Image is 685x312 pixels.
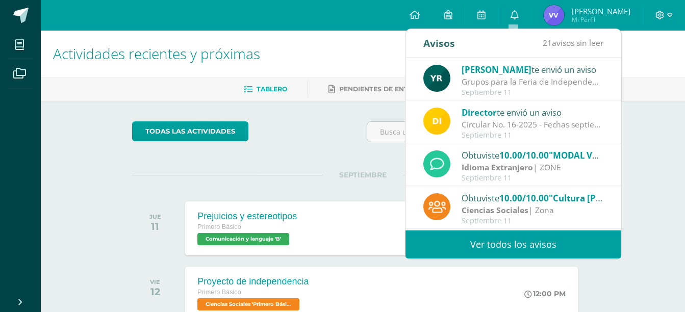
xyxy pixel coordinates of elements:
[462,204,603,216] div: | Zona
[244,81,287,97] a: Tablero
[549,149,670,161] span: "MODAL VERBS WORKSHEET"
[462,76,603,88] div: Grupos para la Feria de Independencia : Grupos para la Feria de Independencia Grupo 1 de 9:30 a 9...
[462,148,603,162] div: Obtuviste en
[197,289,241,296] span: Primero Básico
[543,37,603,48] span: avisos sin leer
[132,121,248,141] a: todas las Actividades
[462,131,603,140] div: Septiembre 11
[150,285,160,298] div: 12
[339,85,426,93] span: Pendientes de entrega
[462,204,528,216] strong: Ciencias Sociales
[197,298,299,310] span: Ciencias Sociales 'Primero Básico B'
[405,230,621,258] a: Ver todos los avisos
[257,85,287,93] span: Tablero
[462,63,603,76] div: te envió un aviso
[197,223,241,230] span: Primero Básico
[197,276,309,287] div: Proyecto de independencia
[572,6,630,16] span: [PERSON_NAME]
[462,88,603,97] div: Septiembre 11
[53,44,260,63] span: Actividades recientes y próximas
[462,174,603,183] div: Septiembre 11
[543,37,552,48] span: 21
[499,192,549,204] span: 10.00/10.00
[462,107,497,118] span: Director
[462,191,603,204] div: Obtuviste en
[149,213,161,220] div: JUE
[462,64,531,75] span: [PERSON_NAME]
[462,119,603,131] div: Circular No. 16-2025 - Fechas septiembre: Estimados padres de familia y/o encargados Compartimos ...
[462,162,533,173] strong: Idioma Extranjero
[524,289,566,298] div: 12:00 PM
[462,106,603,119] div: te envió un aviso
[328,81,426,97] a: Pendientes de entrega
[423,65,450,92] img: 765d7ba1372dfe42393184f37ff644ec.png
[462,162,603,173] div: | ZONE
[549,192,661,204] span: "Cultura [PERSON_NAME]"
[462,217,603,225] div: Septiembre 11
[367,122,593,142] input: Busca una actividad próxima aquí...
[544,5,564,25] img: 033aba296bfd0068b0f675ebeb2f7a23.png
[197,233,289,245] span: Comunicación y lenguaje 'B'
[149,220,161,232] div: 11
[323,170,403,179] span: SEPTIEMBRE
[499,149,549,161] span: 10.00/10.00
[572,15,630,24] span: Mi Perfil
[197,211,297,222] div: Prejuicios y estereotipos
[423,108,450,135] img: f0b35651ae50ff9c693c4cbd3f40c4bb.png
[150,278,160,285] div: VIE
[423,29,455,57] div: Avisos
